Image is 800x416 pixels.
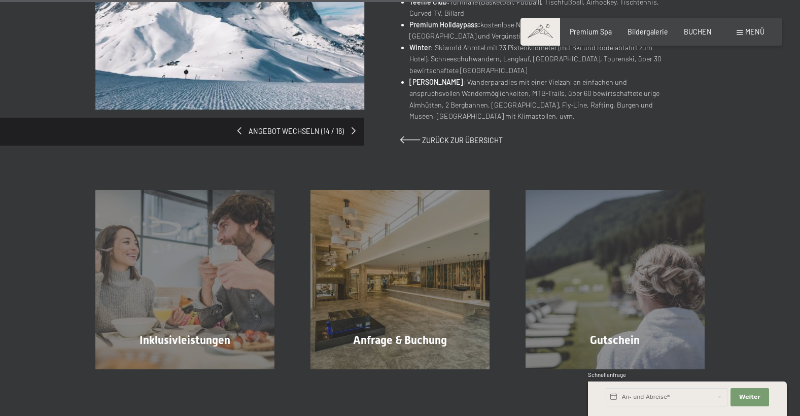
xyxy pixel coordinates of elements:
li: kostenlose Nutzung der Busse und Regionalzüge in [GEOGRAPHIC_DATA] und Vergünstigungen für versch... [409,19,669,42]
a: Skisafari: Sellaronda Dolomiten Inklusivleistungen [78,190,293,369]
a: BUCHEN [684,27,712,36]
a: Skisafari: Sellaronda Dolomiten Anfrage & Buchung [293,190,508,369]
span: Weiter [739,393,760,401]
span: Schnellanfrage [588,371,626,378]
span: Zurück zur Übersicht [422,136,503,145]
li: : Wanderparadies mit einer Vielzahl an einfachen und anspruchsvollen Wandermöglichkeiten, MTB-Tra... [409,77,669,122]
a: Skisafari: Sellaronda Dolomiten Gutschein [507,190,722,369]
a: Bildergalerie [628,27,668,36]
button: Weiter [731,388,769,406]
a: Premium Spa [570,27,612,36]
strong: Premium Holidaypass: [409,20,480,29]
span: Gutschein [590,334,640,346]
span: Inklusivleistungen [140,334,230,346]
strong: Winter [409,43,431,52]
span: Menü [745,27,764,36]
span: Anfrage & Buchung [353,334,447,346]
a: Zurück zur Übersicht [400,136,503,145]
strong: [PERSON_NAME] [409,78,463,86]
li: : Skiworld Ahrntal mit 73 Pistenkilometer (mit Ski und Rodelabfahrt zum Hotel), Schneeschuhwander... [409,42,669,77]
